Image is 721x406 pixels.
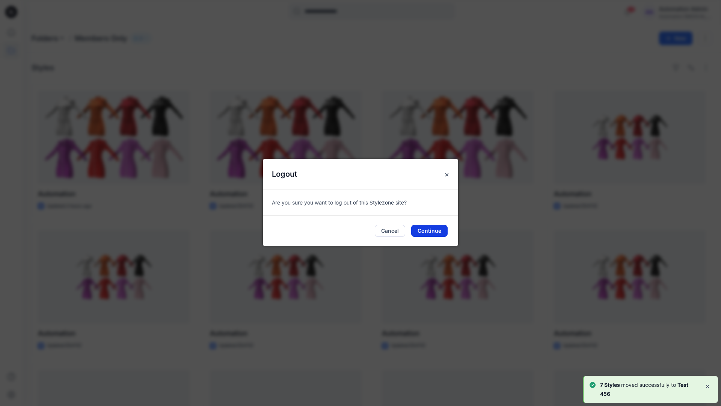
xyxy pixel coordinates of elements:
button: Close [440,168,454,182]
button: Continue [411,225,448,237]
h5: Logout [263,159,306,189]
p: Are you sure you want to log out of this Stylezone site? [272,198,449,206]
div: Notifications-bottom-right [580,373,721,406]
p: moved successfully to [600,380,698,398]
b: 7 Styles [600,382,621,388]
button: Cancel [375,225,405,237]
